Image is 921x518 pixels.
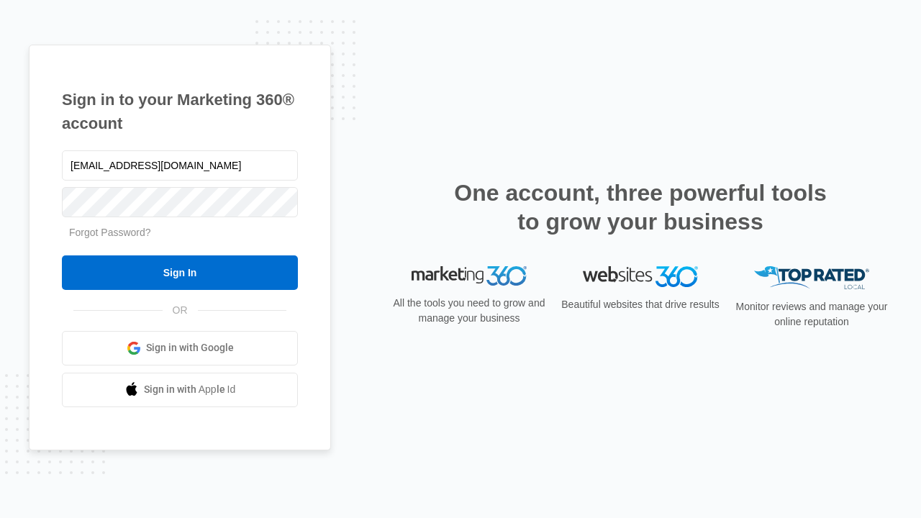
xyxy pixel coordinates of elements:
[69,227,151,238] a: Forgot Password?
[163,303,198,318] span: OR
[62,373,298,407] a: Sign in with Apple Id
[583,266,698,287] img: Websites 360
[560,297,721,312] p: Beautiful websites that drive results
[62,255,298,290] input: Sign In
[144,382,236,397] span: Sign in with Apple Id
[450,178,831,236] h2: One account, three powerful tools to grow your business
[62,331,298,365] a: Sign in with Google
[754,266,869,290] img: Top Rated Local
[62,88,298,135] h1: Sign in to your Marketing 360® account
[62,150,298,181] input: Email
[731,299,892,330] p: Monitor reviews and manage your online reputation
[146,340,234,355] span: Sign in with Google
[389,296,550,326] p: All the tools you need to grow and manage your business
[412,266,527,286] img: Marketing 360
